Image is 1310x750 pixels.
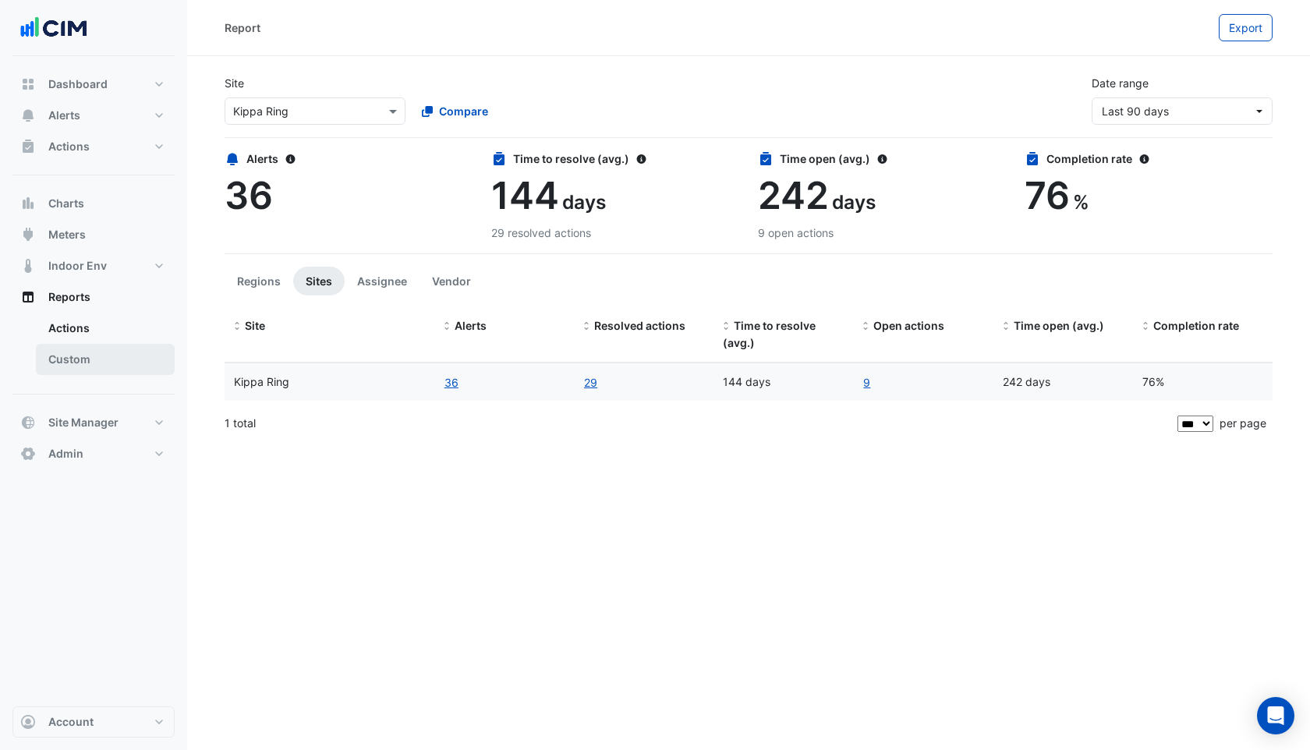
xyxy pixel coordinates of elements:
[12,313,175,381] div: Reports
[420,267,483,295] button: Vendor
[48,415,119,430] span: Site Manager
[873,319,944,332] span: Open actions
[20,108,36,123] app-icon: Alerts
[20,196,36,211] app-icon: Charts
[583,373,598,391] a: 29
[293,267,345,295] button: Sites
[1073,190,1089,214] span: %
[225,19,260,36] div: Report
[20,415,36,430] app-icon: Site Manager
[1142,317,1263,335] div: Completion (%) = Resolved Actions / (Resolved Actions + Open Actions)
[345,267,420,295] button: Assignee
[444,373,459,391] button: 36
[20,258,36,274] app-icon: Indoor Env
[234,375,289,388] span: Kippa Ring
[12,281,175,313] button: Reports
[562,190,606,214] span: days
[225,172,273,218] span: 36
[48,196,84,211] span: Charts
[48,446,83,462] span: Admin
[1220,416,1266,430] span: per page
[758,225,1006,241] div: 9 open actions
[36,344,175,375] a: Custom
[20,289,36,305] app-icon: Reports
[12,438,175,469] button: Admin
[862,373,871,391] a: 9
[12,706,175,738] button: Account
[12,188,175,219] button: Charts
[1142,373,1263,391] div: 76%
[412,97,498,125] button: Compare
[439,103,488,119] span: Compare
[225,267,293,295] button: Regions
[36,313,175,344] a: Actions
[491,172,559,218] span: 144
[48,76,108,92] span: Dashboard
[1025,172,1070,218] span: 76
[1257,697,1294,734] div: Open Intercom Messenger
[20,76,36,92] app-icon: Dashboard
[1153,319,1239,332] span: Completion rate
[491,150,739,167] div: Time to resolve (avg.)
[12,69,175,100] button: Dashboard
[20,446,36,462] app-icon: Admin
[594,319,685,332] span: Resolved actions
[12,219,175,250] button: Meters
[832,190,876,214] span: days
[1025,150,1273,167] div: Completion rate
[1102,104,1169,118] span: 18 Jun 25 - 16 Sep 25
[455,319,487,332] span: Alerts
[723,373,844,391] div: 144 days
[48,108,80,123] span: Alerts
[20,139,36,154] app-icon: Actions
[12,407,175,438] button: Site Manager
[48,227,86,242] span: Meters
[20,227,36,242] app-icon: Meters
[491,225,739,241] div: 29 resolved actions
[48,258,107,274] span: Indoor Env
[245,319,265,332] span: Site
[225,75,244,91] label: Site
[1014,319,1104,332] span: Time open (avg.)
[225,150,473,167] div: Alerts
[758,172,829,218] span: 242
[12,100,175,131] button: Alerts
[1003,373,1124,391] div: 242 days
[48,289,90,305] span: Reports
[19,12,89,44] img: Company Logo
[1219,14,1273,41] button: Export
[1092,75,1149,91] label: Date range
[1092,97,1273,125] button: Last 90 days
[12,131,175,162] button: Actions
[723,319,816,350] span: Time to resolve (avg.)
[1229,21,1262,34] span: Export
[225,404,1174,443] div: 1 total
[48,714,94,730] span: Account
[12,250,175,281] button: Indoor Env
[48,139,90,154] span: Actions
[758,150,1006,167] div: Time open (avg.)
